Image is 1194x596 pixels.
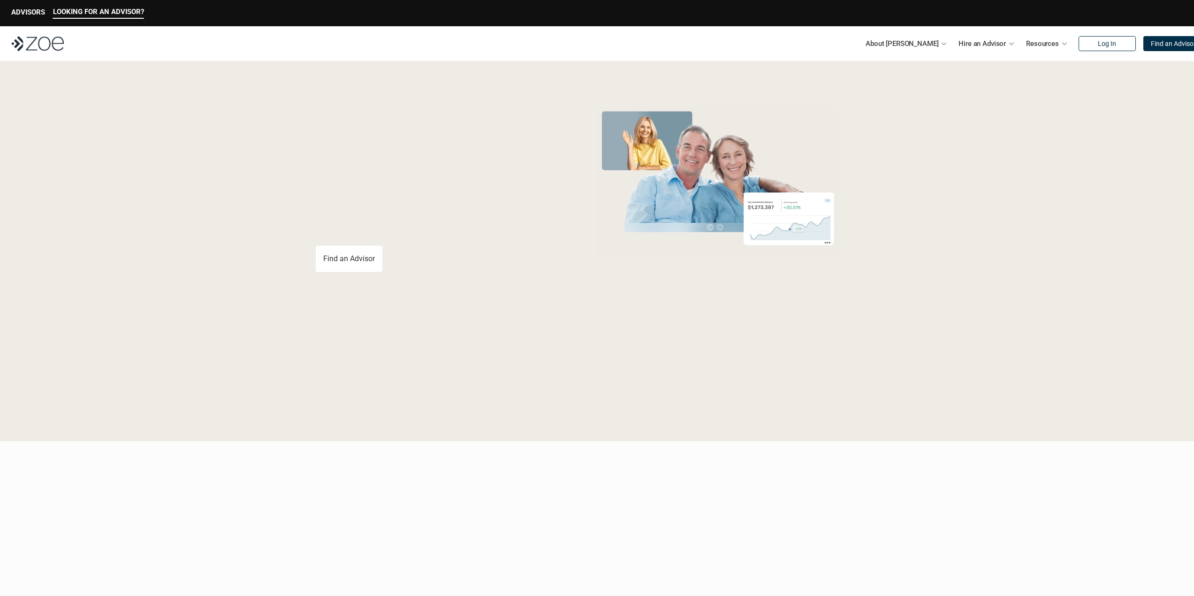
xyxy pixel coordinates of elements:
em: The information in the visuals above is for illustrative purposes only and does not represent an ... [588,265,848,270]
p: You deserve an advisor you can trust. [PERSON_NAME], hire, and invest with vetted, fiduciary, fin... [316,212,558,234]
p: LOOKING FOR AN ADVISOR? [53,8,144,16]
p: Find an Advisor [323,254,375,263]
a: Find an Advisor [316,246,382,272]
p: ADVISORS [11,8,45,16]
p: Loremipsum: *DolOrsi Ametconsecte adi Eli Seddoeius tem inc utlaboreet. Dol 7703 MagNaal Enimadmi... [23,368,1171,396]
p: Log In [1098,40,1116,48]
span: Grow Your Wealth [316,104,525,140]
span: with a Financial Advisor [316,135,505,203]
p: About [PERSON_NAME] [866,37,938,51]
a: Log In [1079,36,1136,51]
p: Hire an Advisor [958,37,1006,51]
p: Resources [1026,37,1059,51]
